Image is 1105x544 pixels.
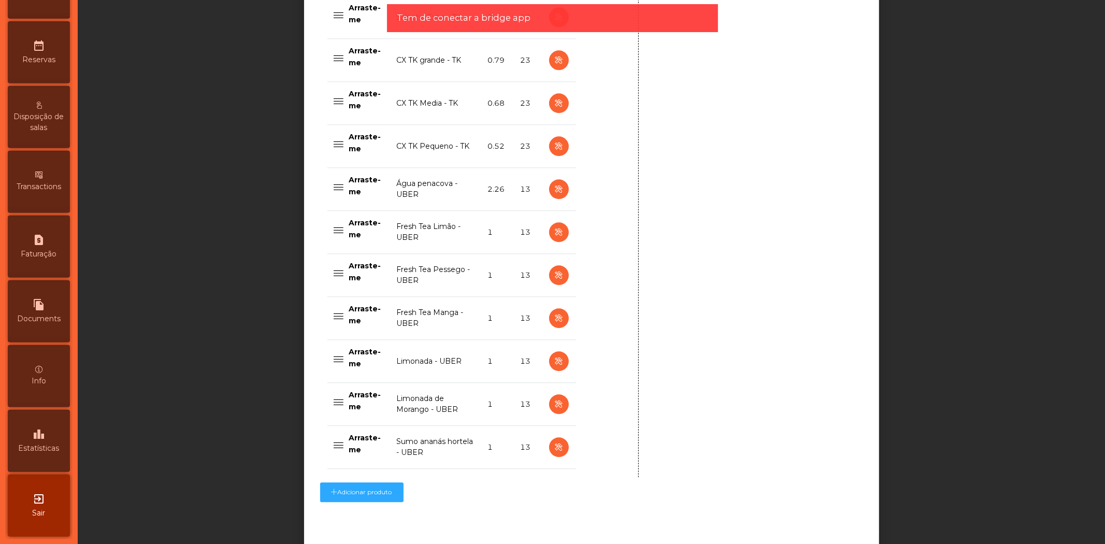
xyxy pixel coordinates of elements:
td: 13 [514,211,542,254]
td: Fresh Tea Limão - UBER [390,211,481,254]
td: 2.26 [481,168,514,211]
span: Transactions [17,181,61,192]
td: 13 [514,426,542,469]
td: Limonada de Morango - UBER [390,383,481,426]
p: Arraste-me [349,88,384,111]
i: request_page [33,234,45,246]
td: 1 [481,297,514,340]
td: 13 [514,168,542,211]
i: file_copy [33,298,45,311]
span: Faturação [21,249,57,260]
span: Estatísticas [19,443,60,454]
td: 1 [481,383,514,426]
td: 1 [481,340,514,383]
td: 23 [514,39,542,82]
span: Documents [17,313,61,324]
p: Arraste-me [349,432,384,455]
td: 13 [514,297,542,340]
span: Reservas [22,54,55,65]
i: exit_to_app [33,493,45,505]
p: Arraste-me [349,303,384,326]
p: Arraste-me [349,131,384,154]
td: CX TK Media - TK [390,82,481,125]
td: 13 [514,340,542,383]
td: 0.79 [481,39,514,82]
p: Arraste-me [349,389,384,412]
td: CX TK grande - TK [390,39,481,82]
p: Arraste-me [349,260,384,283]
td: CX TK Pequeno - TK [390,125,481,168]
span: Tem de conectar a bridge app [397,11,531,24]
td: Limonada - UBER [390,340,481,383]
span: Info [32,376,46,386]
td: 23 [514,125,542,168]
p: Arraste-me [349,217,384,240]
i: leaderboard [33,428,45,440]
span: Sair [33,508,46,519]
td: Sumo ananás hortela - UBER [390,426,481,469]
td: 23 [514,82,542,125]
td: 1 [481,211,514,254]
td: Fresh Tea Pessego - UBER [390,254,481,297]
td: 0.68 [481,82,514,125]
td: Fresh Tea Manga - UBER [390,297,481,340]
td: 1 [481,254,514,297]
p: Arraste-me [349,346,384,369]
p: Arraste-me [349,45,384,68]
td: 1 [481,426,514,469]
td: Água penacova - UBER [390,168,481,211]
button: Adicionar produto [320,482,404,502]
i: date_range [33,39,45,52]
td: 13 [514,254,542,297]
td: 0.52 [481,125,514,168]
p: Arraste-me [349,2,384,25]
td: 13 [514,383,542,426]
p: Arraste-me [349,174,384,197]
span: Disposição de salas [10,111,67,133]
